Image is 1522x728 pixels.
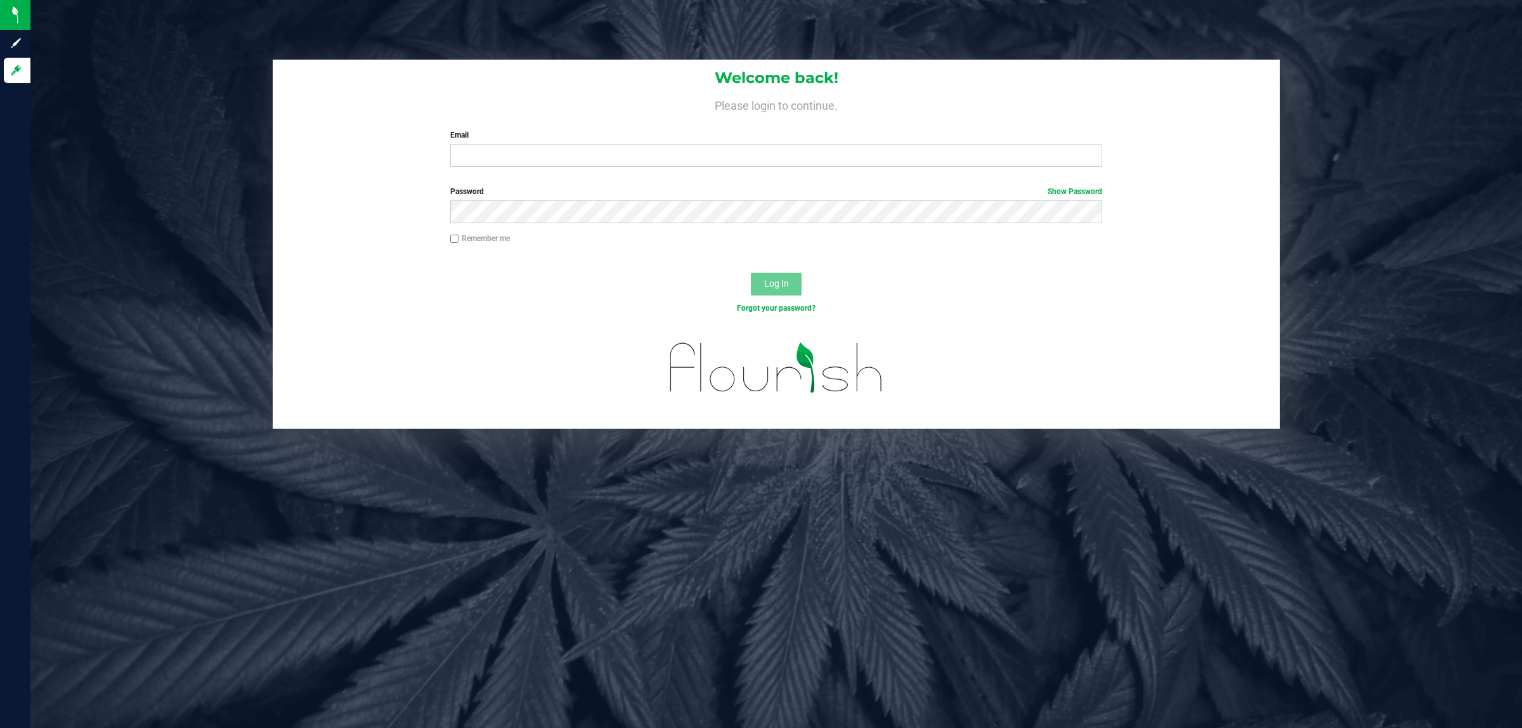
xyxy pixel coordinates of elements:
a: Forgot your password? [737,304,816,313]
h1: Welcome back! [273,70,1280,86]
inline-svg: Log in [10,64,22,77]
h4: Please login to continue. [273,96,1280,112]
input: Remember me [450,235,459,244]
span: Password [450,187,484,196]
span: Log In [764,278,789,289]
img: flourish_logo.svg [651,327,902,408]
label: Remember me [450,233,510,244]
inline-svg: Sign up [10,37,22,49]
label: Email [450,129,1103,141]
button: Log In [751,273,802,296]
a: Show Password [1048,187,1102,196]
